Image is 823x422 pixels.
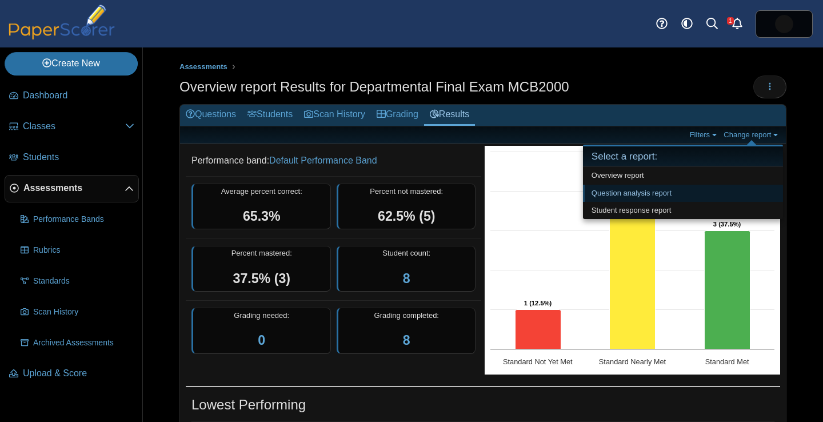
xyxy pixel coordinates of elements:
[5,5,119,39] img: PaperScorer
[756,10,813,38] a: ps.hreErqNOxSkiDGg1
[179,77,569,97] h1: Overview report Results for Departmental Final Exam MCB2000
[583,202,783,219] a: Student response report
[298,105,371,126] a: Scan History
[485,146,780,375] svg: Interactive chart
[243,209,281,224] span: 65.3%
[33,245,134,256] span: Rubrics
[371,105,424,126] a: Grading
[424,105,475,126] a: Results
[713,221,741,228] text: 3 (37.5%)
[191,395,306,415] h1: Lowest Performing
[16,237,139,264] a: Rubrics
[5,113,139,141] a: Classes
[337,308,476,354] div: Grading completed:
[403,333,410,348] a: 8
[705,357,749,366] text: Standard Met
[5,52,138,75] a: Create New
[186,146,481,176] dd: Performance band:
[179,62,227,71] span: Assessments
[23,89,134,102] span: Dashboard
[5,144,139,172] a: Students
[583,167,783,184] a: Overview report
[16,206,139,233] a: Performance Bands
[583,185,783,202] a: Question analysis report
[721,130,783,140] a: Change report
[5,360,139,388] a: Upload & Score
[23,151,134,164] span: Students
[378,209,436,224] span: 62.5% (5)
[337,246,476,292] div: Student count:
[583,146,783,168] h4: Select a report:
[775,15,793,33] img: ps.hreErqNOxSkiDGg1
[258,333,265,348] a: 0
[337,184,476,230] div: Percent not mastered:
[269,156,377,165] a: Default Performance Band
[23,182,125,194] span: Assessments
[242,105,298,126] a: Students
[775,15,793,33] span: Micah Willis
[191,184,331,230] div: Average percent correct:
[524,300,552,306] text: 1 (12.5%)
[33,214,134,225] span: Performance Bands
[5,31,119,41] a: PaperScorer
[33,306,134,318] span: Scan History
[191,308,331,354] div: Grading needed:
[33,276,134,287] span: Standards
[23,367,134,380] span: Upload & Score
[233,271,290,286] span: 37.5% (3)
[23,120,125,133] span: Classes
[610,192,656,349] path: Standard Nearly Met, 4. Overall Assessment Performance.
[16,298,139,326] a: Scan History
[516,310,561,349] path: Standard Not Yet Met, 1. Overall Assessment Performance.
[5,175,139,202] a: Assessments
[705,231,750,349] path: Standard Met, 3. Overall Assessment Performance.
[687,130,722,140] a: Filters
[599,357,666,366] text: Standard Nearly Met
[485,146,780,375] div: Chart. Highcharts interactive chart.
[403,271,410,286] a: 8
[503,357,573,366] text: Standard Not Yet Met
[16,329,139,357] a: Archived Assessments
[725,11,750,37] a: Alerts
[33,337,134,349] span: Archived Assessments
[16,268,139,295] a: Standards
[180,105,242,126] a: Questions
[5,82,139,110] a: Dashboard
[191,246,331,292] div: Percent mastered:
[177,60,230,74] a: Assessments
